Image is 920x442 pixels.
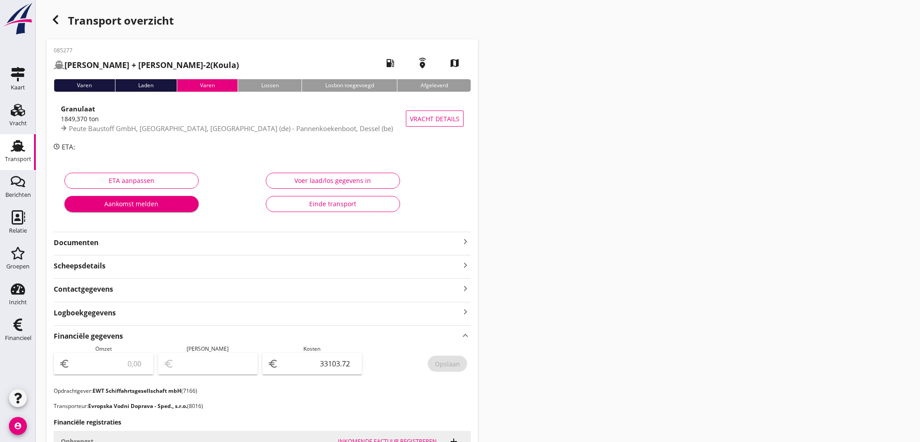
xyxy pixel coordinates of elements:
[72,199,192,208] div: Aankomst melden
[273,199,392,208] div: Einde transport
[54,284,113,294] strong: Contactgegevens
[410,114,460,123] span: Vracht details
[88,402,187,410] strong: Evropska Vodni Doprava - Sped., s.r.o.
[54,238,460,248] strong: Documenten
[115,79,177,92] div: Laden
[93,387,181,395] strong: EWT Schiffahrtsgesellschaft mbH
[72,357,148,371] input: 0,00
[72,176,191,185] div: ETA aanpassen
[64,196,199,212] button: Aankomst melden
[54,402,471,410] p: Transporteur: (8016)
[187,345,229,353] span: [PERSON_NAME]
[177,79,238,92] div: Varen
[59,358,70,369] i: euro
[54,99,471,138] a: Granulaat1849,370 tonPeute Baustoff GmbH, [GEOGRAPHIC_DATA], [GEOGRAPHIC_DATA] (de) - Pannenkoeke...
[61,114,406,123] div: 1849,370 ton
[54,308,116,318] strong: Logboekgegevens
[54,59,239,71] h2: (Koula)
[6,263,30,269] div: Groepen
[47,11,478,39] h1: Transport overzicht
[460,236,471,247] i: keyboard_arrow_right
[280,357,357,371] input: 0,00
[69,124,393,133] span: Peute Baustoff GmbH, [GEOGRAPHIC_DATA], [GEOGRAPHIC_DATA] (de) - Pannenkoekenboot, Dessel (be)
[460,259,471,271] i: keyboard_arrow_right
[54,47,239,55] p: 085277
[9,228,27,234] div: Relatie
[64,173,199,189] button: ETA aanpassen
[266,173,400,189] button: Voer laad/los gegevens in
[54,387,471,395] p: Opdrachtgever: (7166)
[95,345,112,353] span: Omzet
[64,59,210,70] strong: [PERSON_NAME] + [PERSON_NAME]-2
[5,335,31,341] div: Financieel
[302,79,397,92] div: Losbon toegevoegd
[397,79,471,92] div: Afgeleverd
[54,417,471,427] h3: Financiële registraties
[406,110,464,127] button: Vracht details
[378,51,403,76] i: local_gas_station
[268,358,278,369] i: euro
[304,345,321,353] span: Kosten
[54,261,106,271] strong: Scheepsdetails
[9,299,27,305] div: Inzicht
[9,417,27,435] i: account_circle
[266,196,400,212] button: Einde transport
[5,192,31,198] div: Berichten
[442,51,467,76] i: map
[460,282,471,294] i: keyboard_arrow_right
[62,142,75,151] span: ETA:
[460,329,471,341] i: keyboard_arrow_up
[273,176,392,185] div: Voer laad/los gegevens in
[54,331,123,341] strong: Financiële gegevens
[460,306,471,318] i: keyboard_arrow_right
[2,2,34,35] img: logo-small.a267ee39.svg
[5,156,31,162] div: Transport
[9,120,27,126] div: Vracht
[238,79,302,92] div: Lossen
[54,79,115,92] div: Varen
[61,104,95,113] strong: Granulaat
[410,51,435,76] i: emergency_share
[11,85,25,90] div: Kaart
